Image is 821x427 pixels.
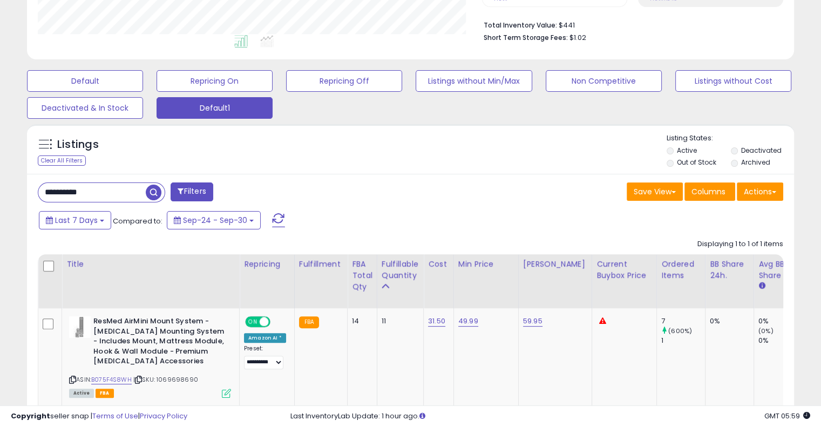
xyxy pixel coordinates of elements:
div: Current Buybox Price [596,259,652,281]
button: Columns [684,182,735,201]
div: seller snap | | [11,411,187,422]
label: Archived [741,158,770,167]
button: Sep-24 - Sep-30 [167,211,261,229]
span: | SKU: 1069698690 [133,375,198,384]
span: FBA [96,389,114,398]
button: Listings without Min/Max [416,70,532,92]
small: (0%) [758,327,773,335]
strong: Copyright [11,411,50,421]
small: Avg BB Share. [758,281,765,291]
div: 11 [382,316,415,326]
span: 2025-10-8 05:59 GMT [764,411,810,421]
button: Default1 [157,97,273,119]
button: Last 7 Days [39,211,111,229]
span: $1.02 [569,32,586,43]
button: Deactivated & In Stock [27,97,143,119]
li: $441 [484,18,775,31]
span: ON [246,317,260,327]
div: Avg BB Share [758,259,798,281]
a: 49.99 [458,316,478,327]
button: Actions [737,182,783,201]
h5: Listings [57,137,99,152]
label: Deactivated [741,146,781,155]
div: [PERSON_NAME] [523,259,587,270]
span: Columns [691,186,725,197]
div: Clear All Filters [38,155,86,166]
b: Short Term Storage Fees: [484,33,568,42]
div: Displaying 1 to 1 of 1 items [697,239,783,249]
div: 1 [661,336,705,345]
a: 59.95 [523,316,542,327]
div: 14 [352,316,369,326]
button: Repricing On [157,70,273,92]
div: 0% [758,316,802,326]
span: All listings currently available for purchase on Amazon [69,389,94,398]
div: Amazon AI * [244,333,286,343]
span: OFF [269,317,286,327]
b: ResMed AirMini Mount System - [MEDICAL_DATA] Mounting System - Includes Mount, Mattress Module, H... [93,316,225,369]
small: FBA [299,316,319,328]
button: Repricing Off [286,70,402,92]
button: Save View [627,182,683,201]
div: Cost [428,259,449,270]
a: B075F4S8WH [91,375,132,384]
div: 0% [710,316,745,326]
div: Min Price [458,259,514,270]
div: Repricing [244,259,290,270]
img: 315dsVFD38L._SL40_.jpg [69,316,91,338]
div: Fulfillable Quantity [382,259,419,281]
a: Privacy Policy [140,411,187,421]
button: Default [27,70,143,92]
label: Active [677,146,697,155]
span: Sep-24 - Sep-30 [183,215,247,226]
span: Compared to: [113,216,162,226]
div: FBA Total Qty [352,259,372,293]
div: Ordered Items [661,259,701,281]
small: (600%) [668,327,692,335]
div: BB Share 24h. [710,259,749,281]
div: 0% [758,336,802,345]
p: Listing States: [667,133,794,144]
button: Listings without Cost [675,70,791,92]
a: Terms of Use [92,411,138,421]
div: 7 [661,316,705,326]
a: 31.50 [428,316,445,327]
button: Non Competitive [546,70,662,92]
div: Preset: [244,345,286,369]
div: Last InventoryLab Update: 1 hour ago. [290,411,810,422]
b: Total Inventory Value: [484,21,557,30]
label: Out of Stock [677,158,716,167]
span: Last 7 Days [55,215,98,226]
div: Fulfillment [299,259,343,270]
div: Title [66,259,235,270]
button: Filters [171,182,213,201]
